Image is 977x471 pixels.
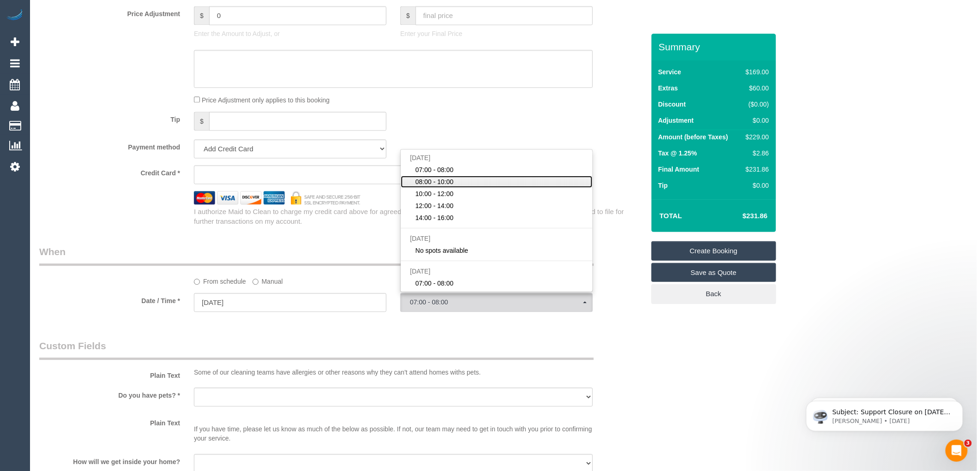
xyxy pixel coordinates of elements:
div: $169.00 [742,67,769,77]
label: Credit Card * [32,165,187,178]
label: Tax @ 1.25% [658,149,697,158]
p: If you have time, please let us know as much of the below as possible. If not, our team may need ... [194,415,593,443]
h4: $231.86 [715,212,767,220]
span: No spots available [416,246,468,255]
div: $2.86 [742,149,769,158]
span: 10:00 - 12:00 [416,189,454,198]
div: I authorize Maid to Clean to charge my credit card above for agreed upon purchases. [187,207,651,227]
div: $231.86 [742,165,769,174]
span: [DATE] [410,268,430,275]
span: [DATE] [410,154,430,161]
div: $229.00 [742,132,769,142]
p: Enter the Amount to Adjust, or [194,29,386,38]
iframe: Secure card payment input frame [202,170,482,179]
label: Adjustment [658,116,694,125]
span: 12:00 - 14:00 [416,201,454,210]
div: $0.00 [742,181,769,190]
input: From schedule [194,279,200,285]
span: $ [194,6,209,25]
label: Amount (before Taxes) [658,132,728,142]
button: 07:00 - 08:00 [400,293,593,312]
input: Manual [253,279,259,285]
img: credit cards [187,191,368,204]
p: Some of our cleaning teams have allergies or other reasons why they can't attend homes withs pets. [194,368,593,377]
iframe: Intercom live chat [946,440,968,462]
label: Date / Time * [32,293,187,305]
a: Back [651,284,776,304]
input: DD/MM/YYYY [194,293,386,312]
label: Tip [32,112,187,124]
legend: When [39,245,594,266]
label: Discount [658,100,686,109]
span: $ [194,112,209,131]
span: Price Adjustment only applies to this booking [202,96,330,104]
label: Manual [253,274,283,286]
img: Automaid Logo [6,9,24,22]
label: Plain Text [32,415,187,428]
span: 3 [965,440,972,447]
label: How will we get inside your home? [32,454,187,466]
label: Payment method [32,139,187,152]
label: Extras [658,83,678,93]
strong: Total [660,212,682,220]
p: Enter your Final Price [400,29,593,38]
h3: Summary [659,42,772,52]
input: final price [416,6,593,25]
label: Price Adjustment [32,6,187,18]
legend: Custom Fields [39,339,594,360]
div: $60.00 [742,83,769,93]
span: $ [400,6,416,25]
label: Service [658,67,681,77]
span: 14:00 - 16:00 [416,213,454,222]
label: Tip [658,181,668,190]
span: 07:00 - 08:00 [416,279,454,288]
span: [DATE] [410,235,430,242]
span: 07:00 - 08:00 [416,165,454,174]
label: Do you have pets? * [32,388,187,400]
span: 08:00 - 10:00 [416,177,454,186]
label: Plain Text [32,368,187,380]
a: Create Booking [651,241,776,261]
div: $0.00 [742,116,769,125]
label: Final Amount [658,165,700,174]
label: From schedule [194,274,246,286]
span: 07:00 - 08:00 [410,298,583,306]
div: ($0.00) [742,100,769,109]
a: Save as Quote [651,263,776,282]
iframe: Intercom notifications message [792,382,977,446]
